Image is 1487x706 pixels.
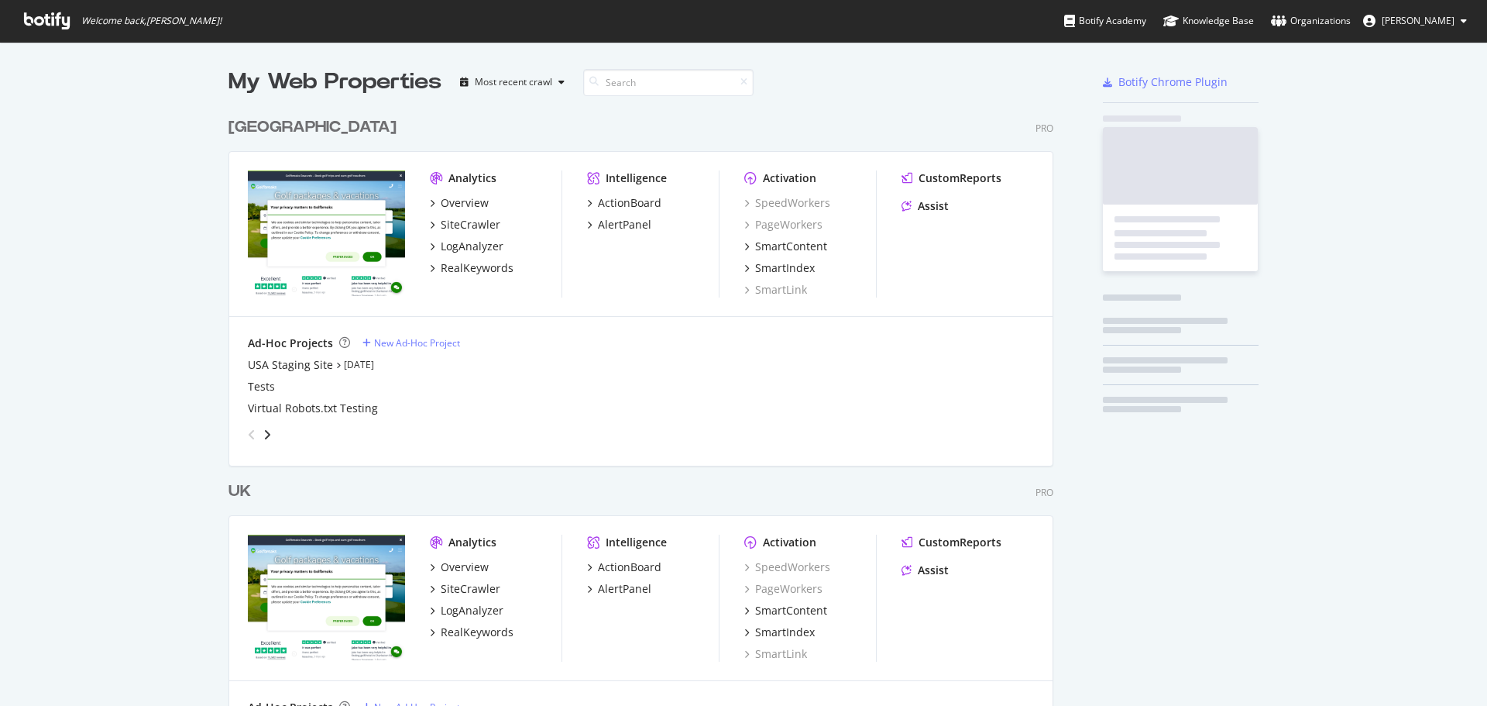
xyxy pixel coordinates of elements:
a: SmartIndex [744,260,815,276]
div: SiteCrawler [441,581,500,597]
a: New Ad-Hoc Project [362,336,460,350]
div: RealKeywords [441,260,513,276]
a: SmartContent [744,239,827,254]
a: LogAnalyzer [430,239,503,254]
div: angle-right [262,427,273,443]
div: SmartContent [755,239,827,254]
div: AlertPanel [598,217,651,232]
a: CustomReports [901,535,1001,550]
span: James Hawswroth [1382,14,1454,27]
div: SmartContent [755,603,827,618]
a: CustomReports [901,170,1001,186]
img: www.golfbreaks.com/en-us/ [248,170,405,296]
a: SpeedWorkers [744,195,830,211]
div: Botify Chrome Plugin [1118,74,1228,90]
div: Ad-Hoc Projects [248,336,333,351]
div: ActionBoard [598,195,661,211]
a: [DATE] [344,358,374,371]
div: CustomReports [919,535,1001,550]
div: ActionBoard [598,560,661,575]
div: Most recent crawl [475,77,552,87]
div: SmartIndex [755,260,815,276]
a: RealKeywords [430,625,513,640]
input: Search [583,69,754,96]
a: SmartIndex [744,625,815,640]
div: SiteCrawler [441,217,500,232]
div: CustomReports [919,170,1001,186]
a: LogAnalyzer [430,603,503,618]
div: Knowledge Base [1163,13,1254,29]
a: Botify Chrome Plugin [1103,74,1228,90]
div: Activation [763,535,816,550]
a: ActionBoard [587,195,661,211]
a: Assist [901,563,949,578]
a: [GEOGRAPHIC_DATA] [228,116,403,139]
div: Intelligence [606,535,667,550]
div: Analytics [448,535,496,550]
div: My Web Properties [228,67,441,98]
a: PageWorkers [744,581,822,597]
img: www.golfbreaks.com/en-gb/ [248,535,405,660]
a: SmartLink [744,282,807,298]
a: SmartContent [744,603,827,618]
div: angle-left [242,422,262,447]
a: USA Staging Site [248,357,333,373]
a: UK [228,480,257,503]
a: Overview [430,560,489,575]
div: Analytics [448,170,496,186]
div: Pro [1035,486,1053,499]
a: AlertPanel [587,581,651,597]
div: Organizations [1271,13,1351,29]
div: SmartIndex [755,625,815,640]
a: Assist [901,198,949,214]
span: Welcome back, [PERSON_NAME] ! [81,15,222,27]
div: Activation [763,170,816,186]
div: Assist [918,198,949,214]
div: Intelligence [606,170,667,186]
div: LogAnalyzer [441,239,503,254]
div: Assist [918,563,949,578]
a: RealKeywords [430,260,513,276]
div: UK [228,480,251,503]
a: SiteCrawler [430,217,500,232]
a: SiteCrawler [430,581,500,597]
a: Overview [430,195,489,211]
a: SpeedWorkers [744,560,830,575]
a: Virtual Robots.txt Testing [248,401,378,416]
a: SmartLink [744,646,807,662]
div: AlertPanel [598,581,651,597]
a: AlertPanel [587,217,651,232]
a: ActionBoard [587,560,661,575]
div: Overview [441,560,489,575]
button: [PERSON_NAME] [1351,9,1479,33]
div: RealKeywords [441,625,513,640]
button: Most recent crawl [454,70,571,95]
div: [GEOGRAPHIC_DATA] [228,116,397,139]
div: Pro [1035,122,1053,135]
a: Tests [248,379,275,394]
a: PageWorkers [744,217,822,232]
div: New Ad-Hoc Project [374,336,460,350]
div: Botify Academy [1064,13,1146,29]
div: LogAnalyzer [441,603,503,618]
div: Overview [441,195,489,211]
